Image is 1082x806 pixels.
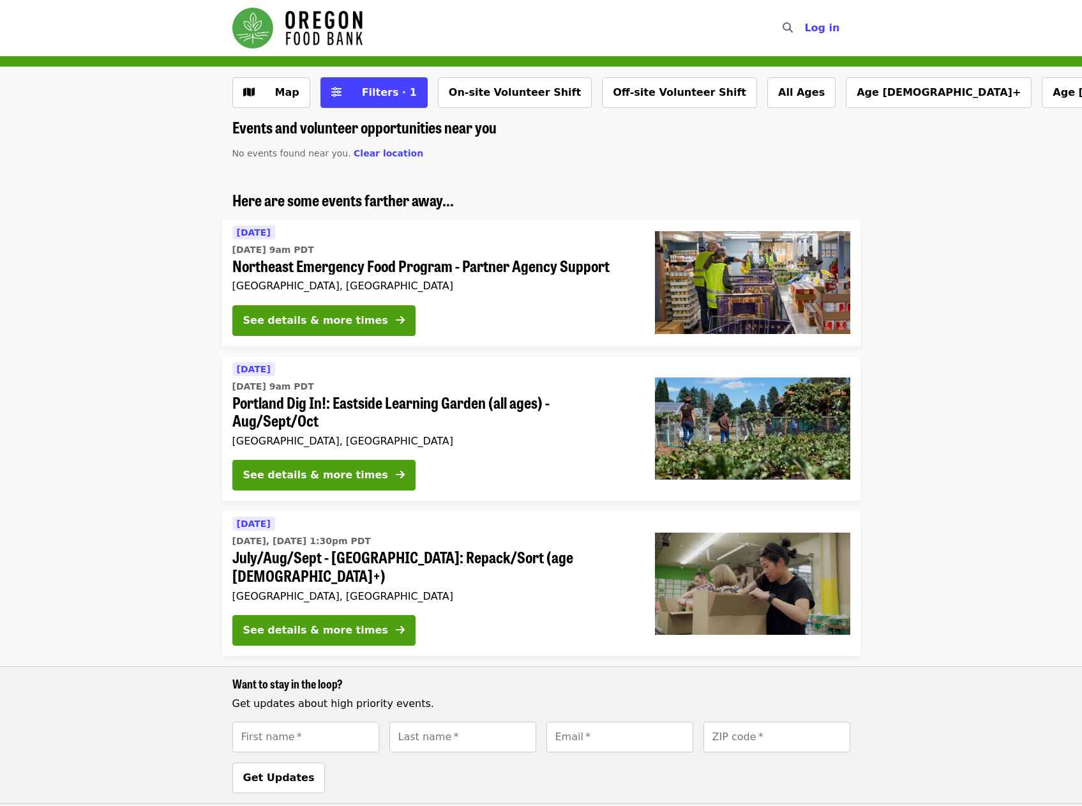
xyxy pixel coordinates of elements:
button: All Ages [767,77,836,108]
i: map icon [243,86,255,98]
span: Get Updates [243,772,315,784]
i: search icon [783,22,793,34]
div: [GEOGRAPHIC_DATA], [GEOGRAPHIC_DATA] [232,435,635,447]
div: [GEOGRAPHIC_DATA], [GEOGRAPHIC_DATA] [232,280,635,292]
div: See details & more times [243,468,388,483]
span: [DATE] [237,519,271,529]
input: [object Object] [703,722,850,752]
input: Search [800,13,811,43]
button: See details & more times [232,460,416,490]
span: Filters · 1 [362,86,417,98]
a: See details for "Portland Dig In!: Eastside Learning Garden (all ages) - Aug/Sept/Oct" [222,356,860,501]
span: [DATE] [237,364,271,374]
span: Log in [804,22,839,34]
span: Clear location [354,148,423,158]
button: Log in [794,15,850,41]
span: No events found near you. [232,148,351,158]
img: Northeast Emergency Food Program - Partner Agency Support organized by Oregon Food Bank [655,231,850,333]
span: Here are some events farther away... [232,188,454,211]
span: Want to stay in the loop? [232,675,343,692]
input: [object Object] [546,722,693,752]
button: Clear location [354,147,423,160]
time: [DATE] 9am PDT [232,380,314,393]
button: See details & more times [232,615,416,646]
img: July/Aug/Sept - Portland: Repack/Sort (age 8+) organized by Oregon Food Bank [655,533,850,635]
i: arrow-right icon [396,624,405,636]
a: See details for "Northeast Emergency Food Program - Partner Agency Support" [222,220,860,346]
span: Get updates about high priority events. [232,697,434,710]
i: arrow-right icon [396,469,405,481]
div: See details & more times [243,313,388,328]
div: [GEOGRAPHIC_DATA], [GEOGRAPHIC_DATA] [232,590,635,602]
img: Portland Dig In!: Eastside Learning Garden (all ages) - Aug/Sept/Oct organized by Oregon Food Bank [655,377,850,480]
button: Show map view [232,77,310,108]
button: Age [DEMOGRAPHIC_DATA]+ [846,77,1032,108]
span: July/Aug/Sept - [GEOGRAPHIC_DATA]: Repack/Sort (age [DEMOGRAPHIC_DATA]+) [232,548,635,585]
div: See details & more times [243,623,388,638]
input: [object Object] [389,722,536,752]
span: Map [275,86,299,98]
span: Northeast Emergency Food Program - Partner Agency Support [232,257,635,275]
button: Get Updates [232,763,326,793]
i: sliders-h icon [331,86,342,98]
button: Off-site Volunteer Shift [602,77,757,108]
span: Portland Dig In!: Eastside Learning Garden (all ages) - Aug/Sept/Oct [232,393,635,430]
input: [object Object] [232,722,379,752]
time: [DATE] 9am PDT [232,243,314,257]
span: Events and volunteer opportunities near you [232,116,497,138]
i: arrow-right icon [396,314,405,326]
time: [DATE], [DATE] 1:30pm PDT [232,535,371,548]
button: On-site Volunteer Shift [438,77,592,108]
span: [DATE] [237,227,271,238]
button: See details & more times [232,305,416,336]
img: Oregon Food Bank - Home [232,8,363,49]
button: Filters (1 selected) [320,77,428,108]
a: See details for "July/Aug/Sept - Portland: Repack/Sort (age 8+)" [222,511,860,656]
